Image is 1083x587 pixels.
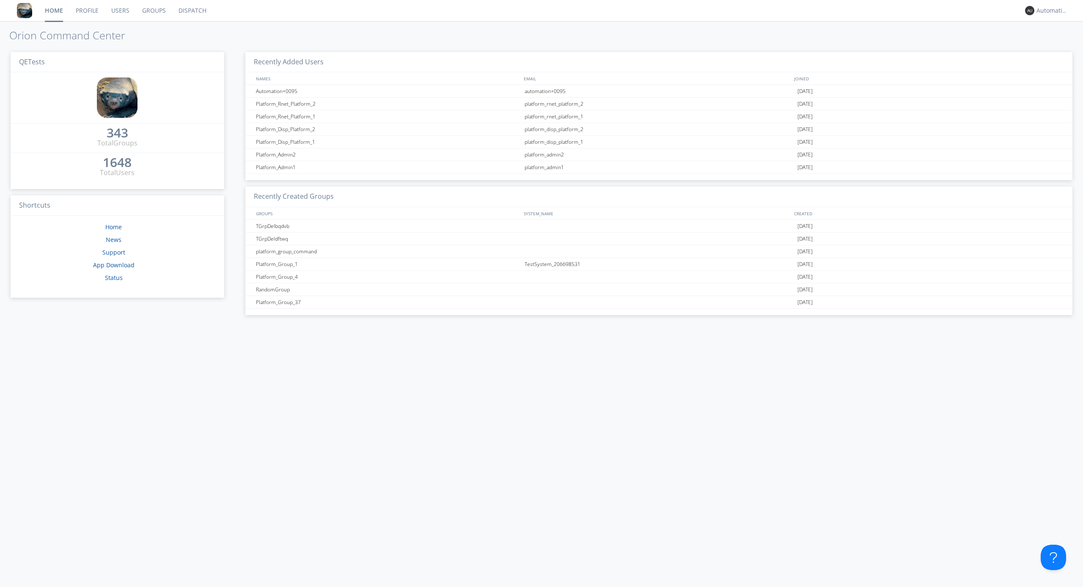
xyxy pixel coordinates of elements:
[245,283,1072,296] a: RandomGroup[DATE]
[254,161,522,173] div: Platform_Admin1
[245,187,1072,207] h3: Recently Created Groups
[797,110,813,123] span: [DATE]
[245,85,1072,98] a: Automation+0095automation+0095[DATE]
[105,223,122,231] a: Home
[103,158,132,167] div: 1648
[245,136,1072,148] a: Platform_Disp_Platform_1platform_disp_platform_1[DATE]
[254,110,522,123] div: Platform_Rnet_Platform_1
[11,195,224,216] h3: Shortcuts
[245,220,1072,233] a: TGrpDelbqdvb[DATE]
[254,98,522,110] div: Platform_Rnet_Platform_2
[522,98,795,110] div: platform_rnet_platform_2
[522,148,795,161] div: platform_admin2
[93,261,135,269] a: App Download
[522,72,792,85] div: EMAIL
[245,98,1072,110] a: Platform_Rnet_Platform_2platform_rnet_platform_2[DATE]
[797,233,813,245] span: [DATE]
[797,136,813,148] span: [DATE]
[254,148,522,161] div: Platform_Admin2
[797,161,813,174] span: [DATE]
[254,72,520,85] div: NAMES
[254,136,522,148] div: Platform_Disp_Platform_1
[522,123,795,135] div: platform_disp_platform_2
[797,85,813,98] span: [DATE]
[245,123,1072,136] a: Platform_Disp_Platform_2platform_disp_platform_2[DATE]
[107,129,128,138] a: 343
[245,245,1072,258] a: platform_group_command[DATE]
[797,148,813,161] span: [DATE]
[97,138,137,148] div: Total Groups
[245,148,1072,161] a: Platform_Admin2platform_admin2[DATE]
[103,158,132,168] a: 1648
[106,236,121,244] a: News
[797,296,813,309] span: [DATE]
[19,57,45,66] span: QETests
[797,245,813,258] span: [DATE]
[245,271,1072,283] a: Platform_Group_4[DATE]
[797,123,813,136] span: [DATE]
[1036,6,1068,15] div: Automation+0004
[254,283,522,296] div: RandomGroup
[245,161,1072,174] a: Platform_Admin1platform_admin1[DATE]
[522,258,795,270] div: TestSystem_206698531
[245,110,1072,123] a: Platform_Rnet_Platform_1platform_rnet_platform_1[DATE]
[797,220,813,233] span: [DATE]
[254,245,522,258] div: platform_group_command
[254,85,522,97] div: Automation+0095
[97,77,137,118] img: 8ff700cf5bab4eb8a436322861af2272
[245,296,1072,309] a: Platform_Group_37[DATE]
[792,207,1064,219] div: CREATED
[522,110,795,123] div: platform_rnet_platform_1
[102,248,125,256] a: Support
[254,258,522,270] div: Platform_Group_1
[17,3,32,18] img: 8ff700cf5bab4eb8a436322861af2272
[797,258,813,271] span: [DATE]
[254,123,522,135] div: Platform_Disp_Platform_2
[100,168,135,178] div: Total Users
[522,207,792,219] div: SYSTEM_NAME
[1025,6,1034,15] img: 373638.png
[254,271,522,283] div: Platform_Group_4
[254,233,522,245] div: TGrpDeldftwq
[792,72,1064,85] div: JOINED
[522,136,795,148] div: platform_disp_platform_1
[245,52,1072,73] h3: Recently Added Users
[245,233,1072,245] a: TGrpDeldftwq[DATE]
[797,271,813,283] span: [DATE]
[245,258,1072,271] a: Platform_Group_1TestSystem_206698531[DATE]
[1041,545,1066,570] iframe: Toggle Customer Support
[254,296,522,308] div: Platform_Group_37
[522,161,795,173] div: platform_admin1
[105,274,123,282] a: Status
[797,283,813,296] span: [DATE]
[107,129,128,137] div: 343
[797,98,813,110] span: [DATE]
[254,207,520,219] div: GROUPS
[254,220,522,232] div: TGrpDelbqdvb
[522,85,795,97] div: automation+0095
